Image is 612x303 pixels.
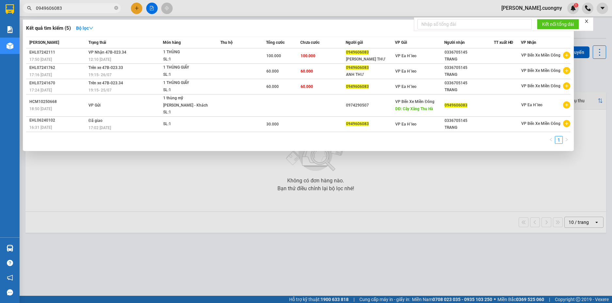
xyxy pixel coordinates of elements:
img: warehouse-icon [7,245,13,252]
div: 1 THÙNG GIẤY [163,79,212,87]
div: EHL07242111 [29,49,86,56]
img: solution-icon [7,26,13,33]
span: 19:15 - 25/07 [88,88,112,93]
span: Trên xe 47B-023.33 [88,65,123,70]
div: SL: 1 [163,121,212,128]
span: 0949606083 [445,103,467,108]
span: 18:50 [DATE] [29,107,52,111]
h3: Kết quả tìm kiếm ( 5 ) [26,25,71,32]
img: warehouse-icon [7,42,13,49]
div: HCM10250668 [29,98,86,105]
button: left [547,136,555,144]
button: Kết nối tổng đài [537,19,579,29]
span: search [27,6,32,10]
div: SL: 1 [163,109,212,116]
span: VP Ea H`leo [395,122,416,126]
span: Trạng thái [88,40,106,45]
span: Kết nối tổng đài [542,21,574,28]
span: message [7,289,13,295]
span: left [549,138,553,142]
span: right [565,138,569,142]
span: 0949606083 [346,65,369,70]
span: VP Gửi [88,103,101,108]
div: 1 THÙNG GIẤY [163,64,212,71]
span: VP Bến Xe Miền Đông [521,121,560,126]
span: VP Ea H`leo [395,84,416,89]
div: ANH THƯ [346,71,395,78]
span: question-circle [7,260,13,266]
span: DĐ: Cây Xăng Thu Hà [395,107,433,111]
span: VP Bến Xe Miền Đông [521,68,560,73]
span: VP Ea H`leo [395,69,416,74]
span: 17:02 [DATE] [88,126,111,130]
span: VP Ea H`leo [521,103,542,107]
span: Người nhận [444,40,465,45]
span: VP Nhận 47B-023.34 [88,50,126,55]
div: 1 THÙNG [163,49,212,56]
span: 17:24 [DATE] [29,88,52,93]
span: 0949606083 [346,84,369,89]
div: 0336705145 [445,80,493,87]
span: close-circle [114,5,118,11]
strong: Bộ lọc [76,25,93,31]
div: SL: 1 [163,87,212,94]
div: TRANG [445,124,493,131]
span: Chưa cước [300,40,320,45]
span: Đã giao [88,118,102,123]
span: VP Bến Xe Miền Đông [395,99,434,104]
span: VP Ea H`leo [395,54,416,58]
input: Nhập số tổng đài [417,19,532,29]
div: 1 thùng mỹ [PERSON_NAME] - Khách muốn gửi chuyến ... [163,95,212,109]
div: [PERSON_NAME] THƯ [346,56,395,63]
div: SL: 1 [163,71,212,78]
div: TRANG [445,56,493,63]
span: 16:31 [DATE] [29,125,52,130]
span: 60.000 [301,84,313,89]
span: Món hàng [163,40,181,45]
span: VP Gửi [395,40,407,45]
span: VP Bến Xe Miền Đông [521,84,560,88]
div: EHL06240102 [29,117,86,124]
div: SL: 1 [163,56,212,63]
div: TRANG [445,87,493,93]
span: close-circle [114,6,118,10]
button: right [563,136,571,144]
span: plus-circle [563,101,570,109]
a: 1 [555,136,562,143]
span: plus-circle [563,67,570,74]
span: close [584,19,589,24]
span: 17:16 [DATE] [29,73,52,77]
button: Bộ lọcdown [71,23,99,33]
span: 60.000 [266,69,279,74]
span: down [89,26,93,30]
div: TRANG [445,71,493,78]
span: Trên xe 47B-023.34 [88,81,123,85]
div: EHL07241762 [29,64,86,71]
img: logo-vxr [6,4,14,14]
span: [PERSON_NAME] [29,40,59,45]
span: TT xuất HĐ [494,40,513,45]
span: plus-circle [563,52,570,59]
span: 100.000 [266,54,281,58]
li: Previous Page [547,136,555,144]
span: plus-circle [563,120,570,127]
div: 0974290507 [346,102,395,109]
span: 60.000 [266,84,279,89]
span: VP Bến Xe Miền Đông [521,53,560,58]
span: 60.000 [301,69,313,74]
span: 17:50 [DATE] [29,57,52,62]
span: 0949606083 [346,122,369,126]
input: Tìm tên, số ĐT hoặc mã đơn [36,5,113,12]
div: 0336705145 [445,117,493,124]
span: 19:15 - 26/07 [88,73,112,77]
div: 0336705145 [445,64,493,71]
div: 0336705145 [445,49,493,56]
span: Người gửi [346,40,363,45]
span: 0949606083 [346,50,369,55]
div: EHL07241670 [29,80,86,87]
span: 30.000 [266,122,279,126]
span: Tổng cước [266,40,285,45]
span: notification [7,275,13,281]
li: Next Page [563,136,571,144]
span: Thu hộ [220,40,233,45]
